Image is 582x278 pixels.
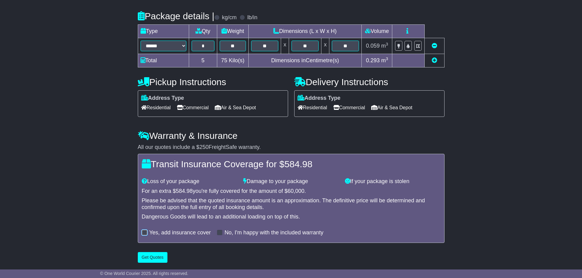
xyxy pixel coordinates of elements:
[371,103,412,112] span: Air & Sea Depot
[141,95,184,102] label: Address Type
[138,24,189,38] td: Type
[142,214,441,220] div: Dangerous Goods will lead to an additional loading on top of this.
[225,229,324,236] label: No, I'm happy with the included warranty
[138,131,445,141] h4: Warranty & Insurance
[138,54,189,67] td: Total
[221,57,227,63] span: 75
[298,103,327,112] span: Residential
[366,43,380,49] span: 0.059
[142,197,441,211] div: Please be advised that the quoted insurance amount is an approximation. The definitive price will...
[432,43,437,49] a: Remove this item
[333,103,365,112] span: Commercial
[386,56,388,61] sup: 3
[138,77,288,87] h4: Pickup Instructions
[222,14,236,21] label: kg/cm
[294,77,445,87] h4: Delivery Instructions
[189,24,217,38] td: Qty
[217,54,249,67] td: Kilo(s)
[100,271,189,276] span: © One World Courier 2025. All rights reserved.
[432,57,437,63] a: Add new item
[139,178,240,185] div: Loss of your package
[281,38,289,54] td: x
[142,188,441,195] div: For an extra $ you're fully covered for the amount of $ .
[321,38,329,54] td: x
[366,57,380,63] span: 0.293
[381,57,388,63] span: m
[284,159,313,169] span: 584.98
[298,95,341,102] label: Address Type
[138,252,168,263] button: Get Quotes
[248,54,362,67] td: Dimensions in Centimetre(s)
[141,103,171,112] span: Residential
[342,178,444,185] div: If your package is stolen
[217,24,249,38] td: Weight
[149,229,211,236] label: Yes, add insurance cover
[240,178,342,185] div: Damage to your package
[177,103,209,112] span: Commercial
[176,188,193,194] span: 584.98
[248,24,362,38] td: Dimensions (L x W x H)
[142,159,441,169] h4: Transit Insurance Coverage for $
[189,54,217,67] td: 5
[138,11,214,21] h4: Package details |
[138,144,445,151] div: All our quotes include a $ FreightSafe warranty.
[247,14,257,21] label: lb/in
[215,103,256,112] span: Air & Sea Depot
[362,24,392,38] td: Volume
[287,188,304,194] span: 60,000
[381,43,388,49] span: m
[386,42,388,46] sup: 3
[199,144,209,150] span: 250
